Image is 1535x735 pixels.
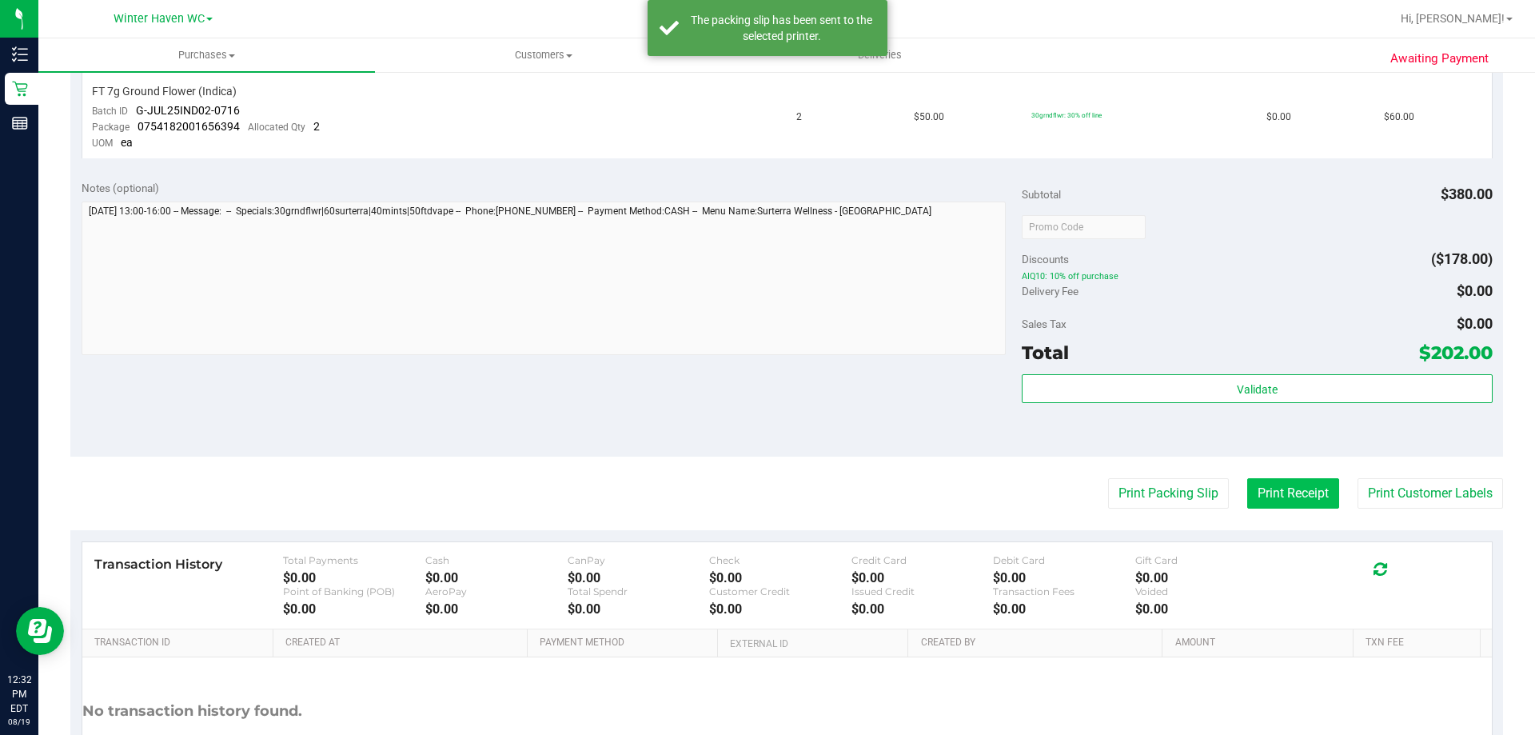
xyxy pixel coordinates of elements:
div: $0.00 [851,601,994,617]
a: Customers [375,38,712,72]
span: Package [92,122,130,133]
p: 12:32 PM EDT [7,673,31,716]
div: Total Spendr [568,585,710,597]
span: Awaiting Payment [1390,50,1489,68]
th: External ID [717,629,907,658]
a: Txn Fee [1366,637,1473,649]
div: $0.00 [568,570,710,585]
a: Payment Method [540,637,712,649]
span: Delivery Fee [1022,285,1078,298]
div: $0.00 [993,601,1135,617]
span: Hi, [PERSON_NAME]! [1401,12,1505,25]
span: Batch ID [92,106,128,117]
div: Total Payments [283,554,425,566]
span: Total [1022,342,1069,364]
div: $0.00 [425,601,568,617]
span: Allocated Qty [248,122,305,133]
p: 08/19 [7,716,31,728]
span: $380.00 [1441,186,1493,202]
span: AIQ10: 10% off purchase [1022,271,1492,282]
div: The packing slip has been sent to the selected printer. [688,12,875,44]
div: $0.00 [709,570,851,585]
input: Promo Code [1022,215,1146,239]
div: Debit Card [993,554,1135,566]
a: Purchases [38,38,375,72]
div: $0.00 [425,570,568,585]
div: Transaction Fees [993,585,1135,597]
span: Winter Haven WC [114,12,205,26]
span: Validate [1237,383,1278,396]
div: $0.00 [1135,601,1278,617]
span: $0.00 [1457,315,1493,332]
span: UOM [92,138,113,149]
div: $0.00 [568,601,710,617]
span: G-JUL25IND02-0716 [136,104,240,117]
div: $0.00 [1135,570,1278,585]
div: $0.00 [283,570,425,585]
button: Print Packing Slip [1108,478,1229,509]
span: 2 [796,110,802,125]
a: Created By [921,637,1156,649]
inline-svg: Retail [12,81,28,97]
span: ($178.00) [1431,250,1493,267]
span: ea [121,136,133,149]
a: Created At [285,637,520,649]
div: Check [709,554,851,566]
iframe: Resource center [16,607,64,655]
a: Amount [1175,637,1347,649]
div: Customer Credit [709,585,851,597]
div: $0.00 [709,601,851,617]
span: Sales Tax [1022,318,1067,330]
div: Cash [425,554,568,566]
span: $0.00 [1457,282,1493,299]
span: 30grndflwr: 30% off line [1031,111,1102,119]
button: Print Customer Labels [1358,478,1503,509]
span: 0754182001656394 [138,120,240,133]
div: $0.00 [283,601,425,617]
div: Issued Credit [851,585,994,597]
span: Purchases [38,48,375,62]
span: $202.00 [1419,342,1493,364]
a: Transaction ID [94,637,267,649]
div: Voided [1135,585,1278,597]
span: FT 7g Ground Flower (Indica) [92,84,237,99]
span: 2 [313,120,320,133]
div: Credit Card [851,554,994,566]
div: Gift Card [1135,554,1278,566]
div: Point of Banking (POB) [283,585,425,597]
span: Discounts [1022,245,1069,274]
inline-svg: Inventory [12,46,28,62]
span: Customers [376,48,711,62]
button: Validate [1022,374,1492,403]
span: $50.00 [914,110,944,125]
button: Print Receipt [1247,478,1339,509]
span: $0.00 [1266,110,1291,125]
span: $60.00 [1384,110,1414,125]
div: AeroPay [425,585,568,597]
div: CanPay [568,554,710,566]
span: Subtotal [1022,188,1061,201]
div: $0.00 [851,570,994,585]
inline-svg: Reports [12,115,28,131]
span: Notes (optional) [82,182,159,194]
div: $0.00 [993,570,1135,585]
